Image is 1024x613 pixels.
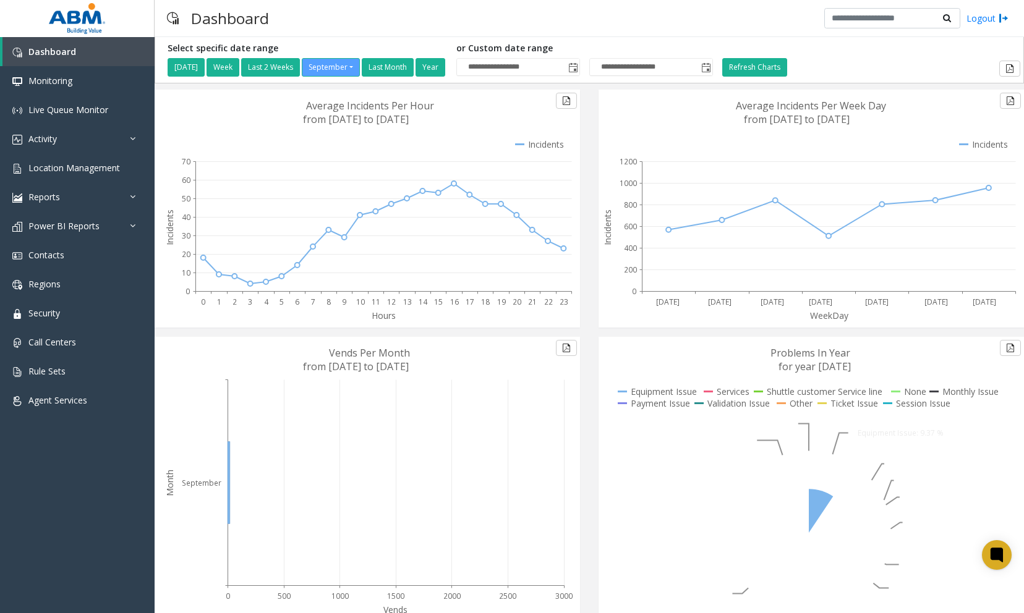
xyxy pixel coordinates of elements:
text: 10 [182,268,190,278]
span: Monitoring [28,75,72,87]
text: [DATE] [809,297,832,307]
text: 2 [233,297,237,307]
text: 1000 [331,591,349,601]
text: [DATE] [656,297,680,307]
img: 'icon' [12,280,22,290]
button: [DATE] [168,58,205,77]
text: 40 [182,212,190,222]
text: 8 [326,297,331,307]
img: 'icon' [12,338,22,348]
span: Power BI Reports [28,220,100,232]
button: Week [207,58,239,77]
span: Toggle popup [566,59,579,76]
text: from [DATE] to [DATE] [744,112,850,126]
text: 2000 [443,591,461,601]
text: 2500 [499,591,516,601]
text: 18 [481,297,490,307]
img: 'icon' [12,367,22,377]
span: Rule Sets [28,365,66,377]
h5: Select specific date range [168,43,447,54]
text: 22 [544,297,553,307]
text: 3000 [555,591,573,601]
text: [DATE] [865,297,889,307]
button: Export to pdf [1000,93,1021,109]
text: 20 [513,297,521,307]
text: 23 [560,297,568,307]
text: 70 [182,156,190,167]
text: 0 [226,591,230,601]
text: 0 [186,286,190,297]
span: Location Management [28,162,120,174]
text: 1500 [387,591,404,601]
span: Toggle popup [699,59,712,76]
text: 1200 [620,156,637,167]
button: Year [416,58,445,77]
span: Call Centers [28,336,76,348]
span: Reports [28,191,60,203]
text: 1 [217,297,221,307]
text: 4 [264,297,269,307]
text: for year [DATE] [779,360,851,373]
a: Logout [966,12,1009,25]
text: [DATE] [708,297,732,307]
text: 1000 [620,178,637,188]
button: Export to pdf [556,340,577,356]
text: Vends Per Month [329,346,410,360]
img: 'icon' [12,251,22,261]
text: 13 [403,297,412,307]
text: Average Incidents Per Week Day [736,99,886,112]
h5: or Custom date range [456,43,713,54]
text: 21 [528,297,537,307]
text: 0 [201,297,205,307]
text: 10 [356,297,365,307]
text: 11 [372,297,380,307]
text: from [DATE] to [DATE] [303,112,409,126]
img: 'icon' [12,222,22,232]
img: 'icon' [12,309,22,319]
span: Dashboard [28,46,76,57]
button: Export to pdf [999,61,1020,77]
text: 6 [295,297,299,307]
button: September [302,58,360,77]
button: Last 2 Weeks [241,58,300,77]
text: 20 [182,249,190,260]
text: 12 [387,297,396,307]
a: Dashboard [2,37,155,66]
text: 400 [624,243,637,253]
text: 17 [466,297,474,307]
img: 'icon' [12,396,22,406]
span: Security [28,307,60,319]
text: Problems In Year [770,346,850,360]
text: 5 [279,297,284,307]
text: September [182,478,221,488]
text: 3 [248,297,252,307]
button: Export to pdf [1000,340,1021,356]
text: WeekDay [810,310,849,321]
span: Agent Services [28,394,87,406]
img: pageIcon [167,3,179,33]
span: Live Queue Monitor [28,104,108,116]
span: Activity [28,133,57,145]
text: 14 [419,297,428,307]
h3: Dashboard [185,3,275,33]
img: 'icon' [12,77,22,87]
text: [DATE] [924,297,948,307]
span: Contacts [28,249,64,261]
text: from [DATE] to [DATE] [303,360,409,373]
text: Equipment Issue: 9.37 % [858,428,944,438]
img: logout [999,12,1009,25]
span: Regions [28,278,61,290]
text: 16 [450,297,459,307]
text: Incidents [602,209,613,245]
img: 'icon' [12,164,22,174]
button: Last Month [362,58,414,77]
button: Refresh Charts [722,58,787,77]
text: Hours [372,310,396,321]
text: 500 [278,591,291,601]
text: Month [164,470,176,496]
text: 200 [624,264,637,275]
button: Export to pdf [556,93,577,109]
text: Incidents [164,209,176,245]
text: 7 [311,297,315,307]
text: 9 [342,297,346,307]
